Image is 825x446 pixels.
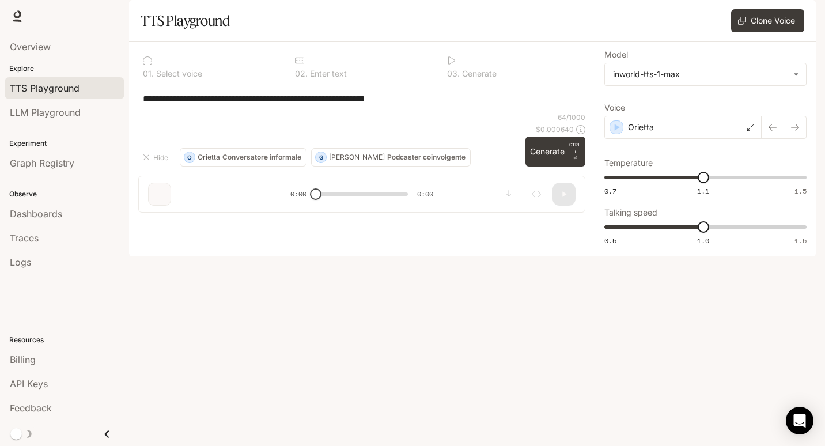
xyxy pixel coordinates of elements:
[604,236,616,245] span: 0.5
[628,122,654,133] p: Orietta
[794,186,807,196] span: 1.5
[558,112,585,122] p: 64 / 1000
[604,209,657,217] p: Talking speed
[605,63,806,85] div: inworld-tts-1-max
[141,9,230,32] h1: TTS Playground
[604,159,653,167] p: Temperature
[308,70,347,78] p: Enter text
[329,154,385,161] p: [PERSON_NAME]
[569,141,581,155] p: CTRL +
[222,154,301,161] p: Conversatore informale
[447,70,460,78] p: 0 3 .
[143,70,154,78] p: 0 1 .
[604,186,616,196] span: 0.7
[311,148,471,167] button: G[PERSON_NAME]Podcaster coinvolgente
[604,104,625,112] p: Voice
[180,148,306,167] button: OOriettaConversatore informale
[184,148,195,167] div: O
[460,70,497,78] p: Generate
[536,124,574,134] p: $ 0.000640
[154,70,202,78] p: Select voice
[697,186,709,196] span: 1.1
[387,154,466,161] p: Podcaster coinvolgente
[794,236,807,245] span: 1.5
[731,9,804,32] button: Clone Voice
[138,148,175,167] button: Hide
[316,148,326,167] div: G
[525,137,585,167] button: GenerateCTRL +⏎
[604,51,628,59] p: Model
[569,141,581,162] p: ⏎
[697,236,709,245] span: 1.0
[295,70,308,78] p: 0 2 .
[613,69,788,80] div: inworld-tts-1-max
[786,407,813,434] div: Open Intercom Messenger
[198,154,220,161] p: Orietta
